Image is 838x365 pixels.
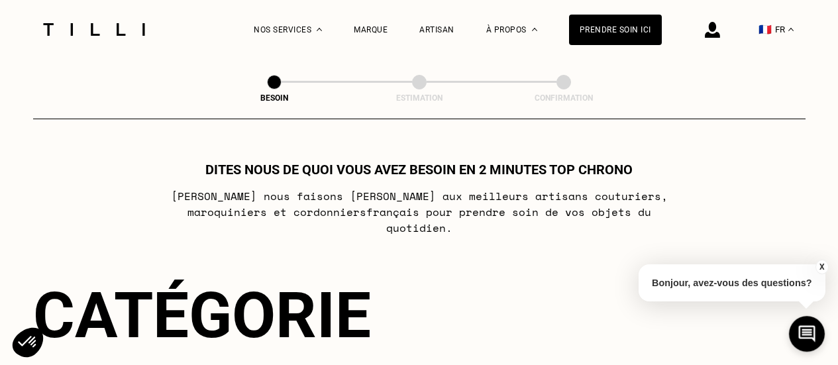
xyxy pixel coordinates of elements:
[354,25,388,34] a: Marque
[317,28,322,31] img: Menu déroulant
[38,23,150,36] img: Logo du service de couturière Tilli
[208,93,340,103] div: Besoin
[353,93,486,103] div: Estimation
[639,264,825,301] p: Bonjour, avez-vous des questions?
[33,278,806,352] div: Catégorie
[532,28,537,31] img: Menu déroulant à propos
[705,22,720,38] img: icône connexion
[205,162,633,178] h1: Dites nous de quoi vous avez besoin en 2 minutes top chrono
[419,25,454,34] a: Artisan
[498,93,630,103] div: Confirmation
[759,23,772,36] span: 🇫🇷
[156,188,682,236] p: [PERSON_NAME] nous faisons [PERSON_NAME] aux meilleurs artisans couturiers , maroquiniers et cord...
[815,260,828,274] button: X
[569,15,662,45] a: Prendre soin ici
[788,28,794,31] img: menu déroulant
